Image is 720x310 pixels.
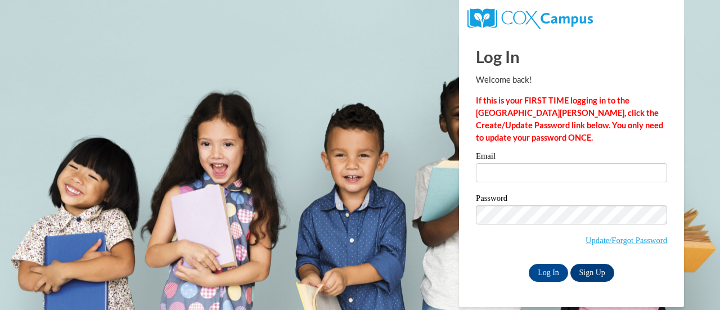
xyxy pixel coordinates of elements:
input: Log In [529,264,568,282]
label: Password [476,194,667,205]
img: COX Campus [467,8,593,29]
label: Email [476,152,667,163]
h1: Log In [476,45,667,68]
a: Sign Up [570,264,614,282]
p: Welcome back! [476,74,667,86]
a: COX Campus [467,13,593,23]
a: Update/Forgot Password [586,236,667,245]
strong: If this is your FIRST TIME logging in to the [GEOGRAPHIC_DATA][PERSON_NAME], click the Create/Upd... [476,96,663,142]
